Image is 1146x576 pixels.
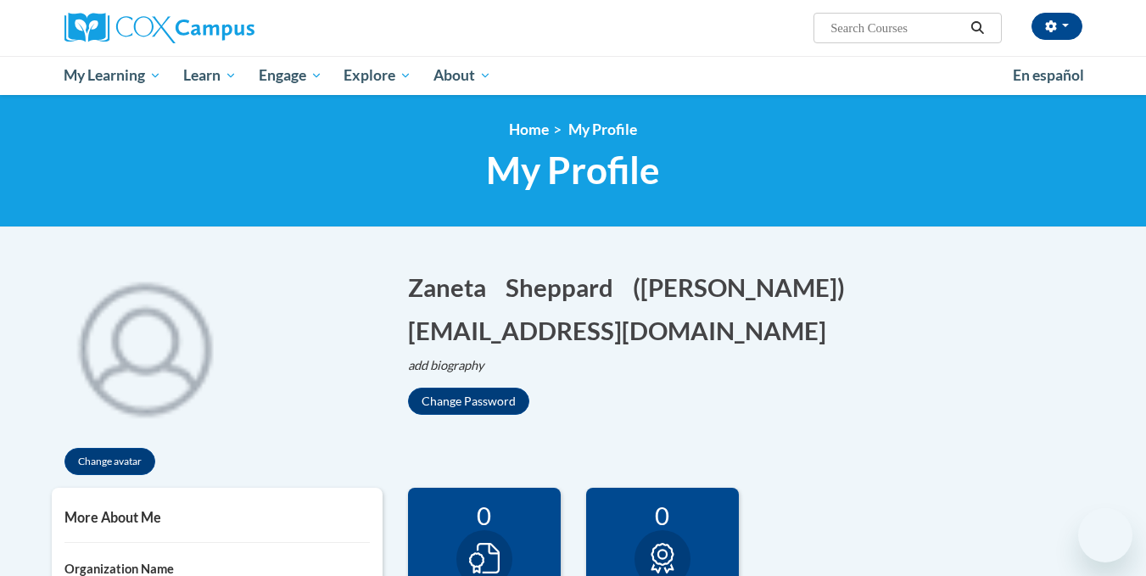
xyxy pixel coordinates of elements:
[333,56,422,95] a: Explore
[52,253,238,439] div: Click to change the profile picture
[599,501,726,530] div: 0
[408,358,484,372] i: add biography
[1013,66,1084,84] span: En español
[172,56,248,95] a: Learn
[408,313,837,348] button: Edit email address
[248,56,333,95] a: Engage
[421,501,548,530] div: 0
[64,13,254,43] img: Cox Campus
[422,56,502,95] a: About
[1002,58,1095,93] a: En español
[344,65,411,86] span: Explore
[509,120,549,138] a: Home
[183,65,237,86] span: Learn
[259,65,322,86] span: Engage
[1078,508,1132,562] iframe: Button to launch messaging window
[964,18,990,38] button: Search
[1031,13,1082,40] button: Account Settings
[64,448,155,475] button: Change avatar
[829,18,964,38] input: Search Courses
[408,356,498,375] button: Edit biography
[408,388,529,415] button: Change Password
[53,56,173,95] a: My Learning
[568,120,637,138] span: My Profile
[52,253,238,439] img: profile avatar
[433,65,491,86] span: About
[633,270,856,305] button: Edit screen name
[486,148,660,193] span: My Profile
[39,56,1108,95] div: Main menu
[64,509,370,525] h5: More About Me
[408,270,497,305] button: Edit first name
[506,270,624,305] button: Edit last name
[64,65,161,86] span: My Learning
